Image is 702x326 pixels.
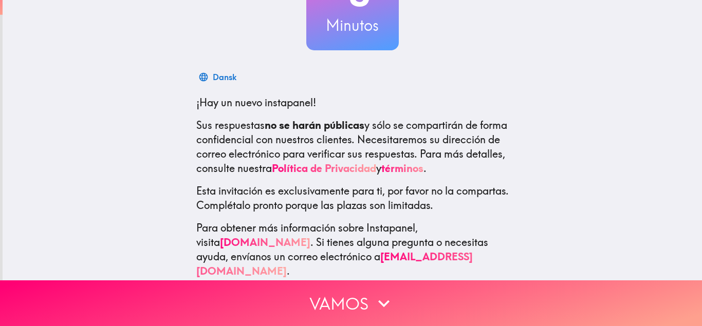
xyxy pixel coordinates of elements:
a: términos [381,162,423,175]
div: Dansk [213,70,236,84]
a: Política de Privacidad [272,162,376,175]
p: Sus respuestas y sólo se compartirán de forma confidencial con nuestros clientes. Necesitaremos s... [196,118,509,176]
a: [EMAIL_ADDRESS][DOMAIN_NAME] [196,250,473,277]
button: Dansk [196,67,241,87]
h3: Minutos [306,14,399,36]
p: Para obtener más información sobre Instapanel, visita . Si tienes alguna pregunta o necesitas ayu... [196,221,509,278]
b: no se harán públicas [265,119,364,131]
span: ¡Hay un nuevo instapanel! [196,96,316,109]
p: Esta invitación es exclusivamente para ti, por favor no la compartas. Complétalo pronto porque la... [196,184,509,213]
a: [DOMAIN_NAME] [220,236,310,248]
